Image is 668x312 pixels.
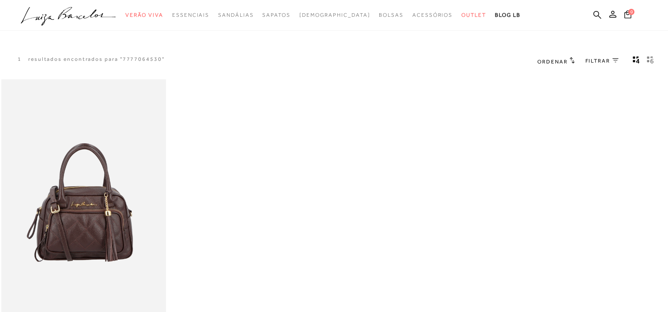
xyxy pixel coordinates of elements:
a: noSubCategoriesText [299,7,370,23]
a: categoryNavScreenReaderText [412,7,453,23]
span: Outlet [461,12,486,18]
a: categoryNavScreenReaderText [218,7,253,23]
span: Acessórios [412,12,453,18]
a: BLOG LB [495,7,521,23]
button: gridText6Desc [644,56,657,67]
a: categoryNavScreenReaderText [262,7,290,23]
span: BLOG LB [495,12,521,18]
p: 1 [18,56,22,63]
: resultados encontrados para "7777064530" [28,56,165,63]
span: Verão Viva [125,12,163,18]
button: 0 [622,10,634,22]
a: categoryNavScreenReaderText [125,7,163,23]
span: Sapatos [262,12,290,18]
span: FILTRAR [585,57,610,65]
span: Sandálias [218,12,253,18]
span: [DEMOGRAPHIC_DATA] [299,12,370,18]
span: Ordenar [537,59,567,65]
span: Bolsas [379,12,404,18]
a: categoryNavScreenReaderText [461,7,486,23]
span: Essenciais [172,12,209,18]
span: 0 [628,9,634,15]
a: categoryNavScreenReaderText [379,7,404,23]
a: categoryNavScreenReaderText [172,7,209,23]
button: Mostrar 4 produtos por linha [630,56,642,67]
